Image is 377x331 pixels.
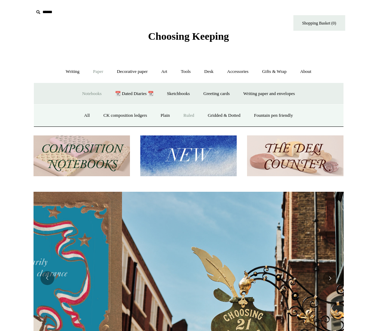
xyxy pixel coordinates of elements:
a: Shopping Basket (0) [293,15,345,31]
a: Notebooks [76,85,108,103]
a: 📆 Dated Diaries 📆 [109,85,159,103]
a: Fountain pen friendly [248,106,299,125]
a: About [294,63,318,81]
a: Decorative paper [111,63,154,81]
a: Art [155,63,173,81]
a: Writing paper and envelopes [237,85,301,103]
a: Tools [175,63,197,81]
span: Choosing Keeping [148,30,229,42]
a: Ruled [177,106,200,125]
img: New.jpg__PID:f73bdf93-380a-4a35-bcfe-7823039498e1 [140,135,237,177]
a: Gridded & Dotted [201,106,247,125]
img: 202302 Composition ledgers.jpg__PID:69722ee6-fa44-49dd-a067-31375e5d54ec [34,135,130,177]
a: CK composition ledgers [97,106,153,125]
button: Next [323,271,337,285]
button: Previous [40,271,54,285]
a: Choosing Keeping [148,36,229,41]
a: Greeting cards [197,85,236,103]
a: Gifts & Wrap [256,63,293,81]
a: Desk [198,63,220,81]
a: Writing [59,63,86,81]
a: Accessories [221,63,255,81]
a: Paper [87,63,110,81]
a: All [78,106,96,125]
img: The Deli Counter [247,135,343,177]
a: Sketchbooks [161,85,196,103]
a: Plain [154,106,176,125]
